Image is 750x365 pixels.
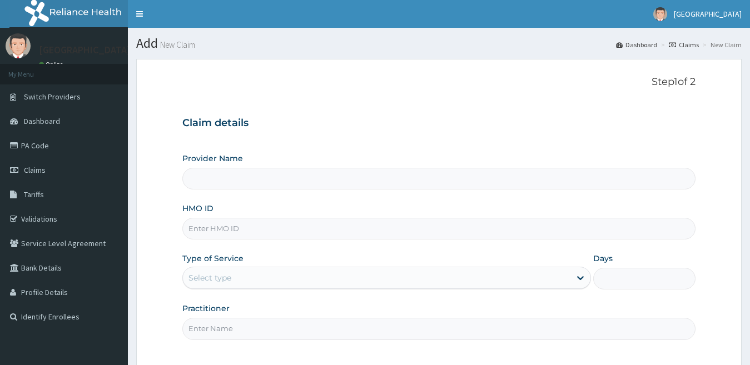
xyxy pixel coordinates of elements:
span: Dashboard [24,116,60,126]
input: Enter Name [182,318,696,339]
label: Provider Name [182,153,243,164]
a: Dashboard [616,40,657,49]
a: Claims [669,40,699,49]
li: New Claim [700,40,742,49]
img: User Image [653,7,667,21]
label: Practitioner [182,303,230,314]
div: Select type [188,272,231,283]
h3: Claim details [182,117,696,129]
p: [GEOGRAPHIC_DATA] [39,45,131,55]
span: Tariffs [24,189,44,199]
small: New Claim [158,41,195,49]
img: User Image [6,33,31,58]
label: HMO ID [182,203,213,214]
label: Type of Service [182,253,244,264]
h1: Add [136,36,742,51]
span: Switch Providers [24,92,81,102]
label: Days [593,253,613,264]
span: Claims [24,165,46,175]
p: Step 1 of 2 [182,76,696,88]
a: Online [39,61,66,68]
span: [GEOGRAPHIC_DATA] [674,9,742,19]
input: Enter HMO ID [182,218,696,239]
